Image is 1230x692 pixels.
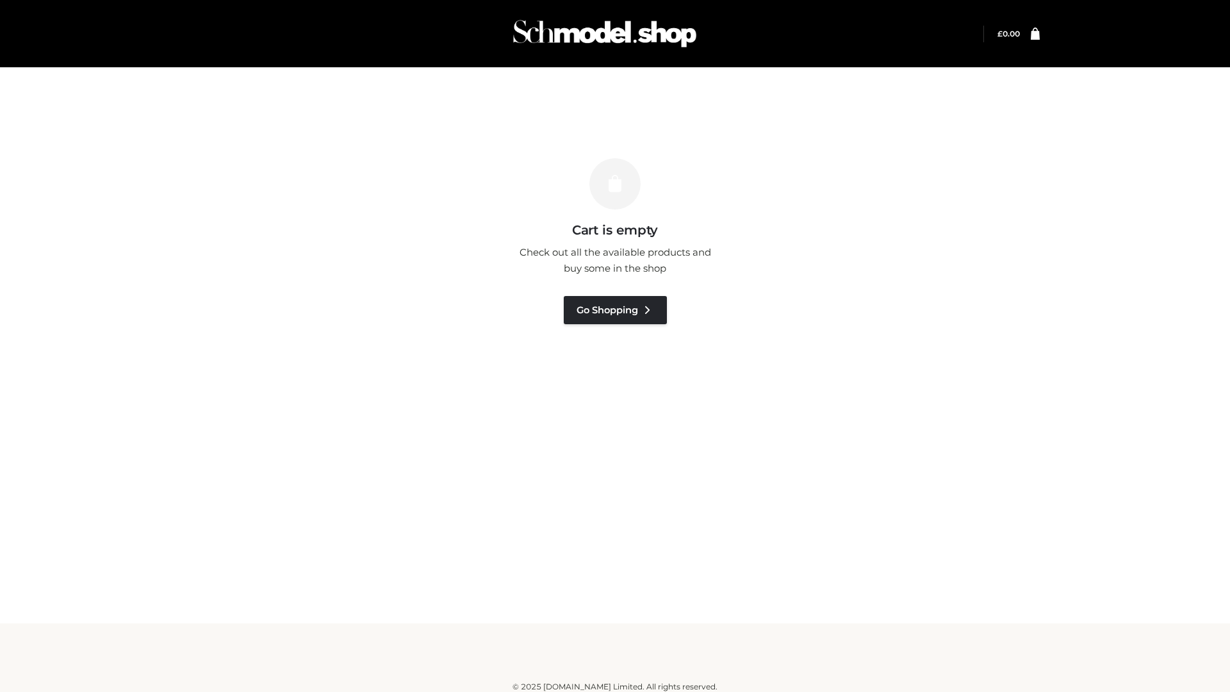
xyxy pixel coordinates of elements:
[219,222,1011,238] h3: Cart is empty
[509,8,701,59] img: Schmodel Admin 964
[997,29,1020,38] bdi: 0.00
[512,244,717,277] p: Check out all the available products and buy some in the shop
[564,296,667,324] a: Go Shopping
[997,29,1020,38] a: £0.00
[997,29,1003,38] span: £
